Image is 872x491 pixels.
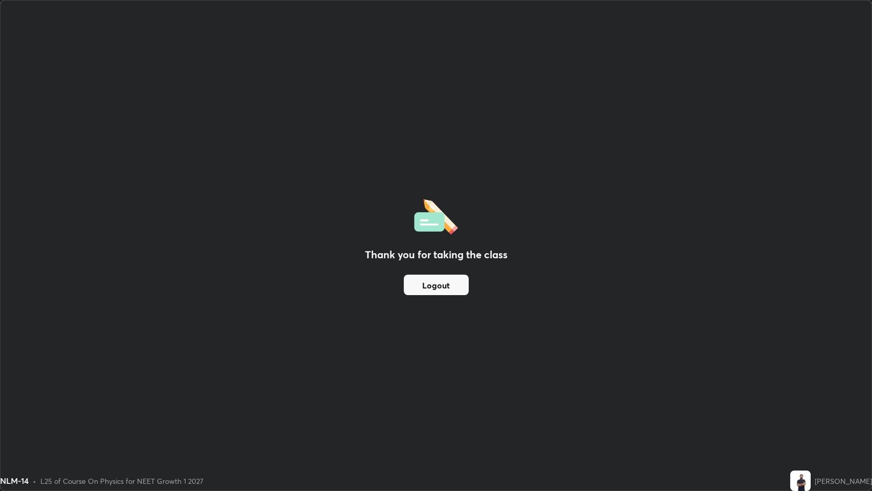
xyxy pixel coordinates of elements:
[33,476,36,486] div: •
[414,196,458,235] img: offlineFeedback.1438e8b3.svg
[404,275,469,295] button: Logout
[40,476,203,486] div: L25 of Course On Physics for NEET Growth 1 2027
[790,471,811,491] img: 24f6a8b3a2b944efa78c3a5ea683d6ae.jpg
[365,247,508,262] h2: Thank you for taking the class
[815,476,872,486] div: [PERSON_NAME]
